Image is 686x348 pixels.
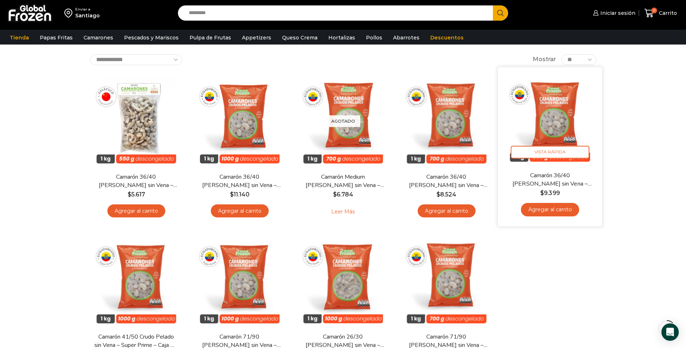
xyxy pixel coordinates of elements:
span: $ [128,191,131,198]
a: Queso Crema [278,31,321,44]
a: Camarón 36/40 [PERSON_NAME] sin Vena – Bronze – Caja 10 kg [94,173,178,190]
div: Santiago [75,12,100,19]
a: Pollos [362,31,386,44]
a: Agregar al carrito: “Camarón 36/40 Crudo Pelado sin Vena - Gold - Caja 10 kg” [521,203,579,216]
div: Open Intercom Messenger [661,323,679,341]
a: Agregar al carrito: “Camarón 36/40 Crudo Pelado sin Vena - Super Prime - Caja 10 kg” [211,204,269,218]
bdi: 11.140 [230,191,250,198]
span: $ [230,191,234,198]
a: Papas Fritas [36,31,76,44]
a: Iniciar sesión [591,6,635,20]
span: 0 [651,8,657,13]
a: Camarón 36/40 [PERSON_NAME] sin Vena – Gold – Caja 10 kg [508,171,592,188]
a: Appetizers [238,31,275,44]
span: Carrito [657,9,677,17]
a: Camarón 36/40 [PERSON_NAME] sin Vena – Silver – Caja 10 kg [405,173,488,190]
span: $ [333,191,337,198]
a: Camarones [80,31,117,44]
a: Agregar al carrito: “Camarón 36/40 Crudo Pelado sin Vena - Bronze - Caja 10 kg” [107,204,165,218]
a: Hortalizas [325,31,359,44]
a: Agregar al carrito: “Camarón 36/40 Crudo Pelado sin Vena - Silver - Caja 10 kg” [418,204,476,218]
a: Leé más sobre “Camarón Medium Crudo Pelado sin Vena - Silver - Caja 10 kg” [320,204,366,220]
bdi: 5.617 [128,191,145,198]
span: Vista Rápida [511,146,589,158]
bdi: 9.399 [540,189,559,196]
button: Search button [493,5,508,21]
a: Camarón Medium [PERSON_NAME] sin Vena – Silver – Caja 10 kg [301,173,384,190]
a: Pulpa de Frutas [186,31,235,44]
bdi: 8.524 [436,191,456,198]
a: Descuentos [427,31,467,44]
a: Tienda [6,31,33,44]
bdi: 6.784 [333,191,353,198]
span: Iniciar sesión [598,9,635,17]
a: 0 Carrito [643,5,679,22]
span: Mostrar [533,55,556,64]
select: Pedido de la tienda [90,54,182,65]
div: Enviar a [75,7,100,12]
span: $ [540,189,544,196]
a: Pescados y Mariscos [120,31,182,44]
img: address-field-icon.svg [64,7,75,19]
p: Agotado [326,115,360,127]
a: Abarrotes [389,31,423,44]
a: Camarón 36/40 [PERSON_NAME] sin Vena – Super Prime – Caja 10 kg [198,173,281,190]
span: $ [436,191,440,198]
